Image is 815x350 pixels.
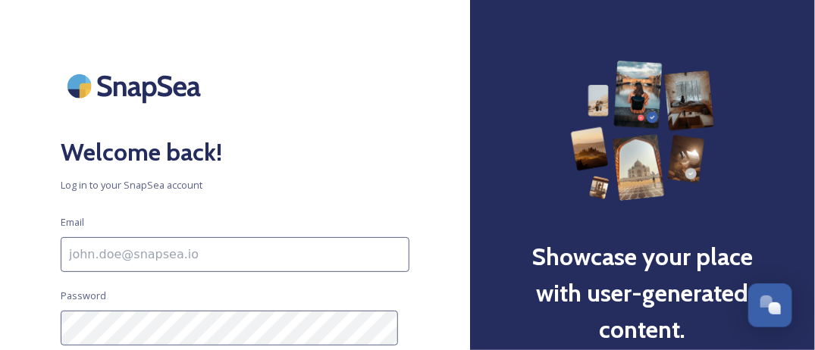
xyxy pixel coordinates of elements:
[61,134,409,170] h2: Welcome back!
[531,239,754,348] h2: Showcase your place with user-generated content.
[61,289,106,303] span: Password
[61,215,84,230] span: Email
[61,178,409,192] span: Log in to your SnapSea account
[61,61,212,111] img: SnapSea Logo
[571,61,714,201] img: 63b42ca75bacad526042e722_Group%20154-p-800.png
[61,237,409,272] input: john.doe@snapsea.io
[748,283,792,327] button: Open Chat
